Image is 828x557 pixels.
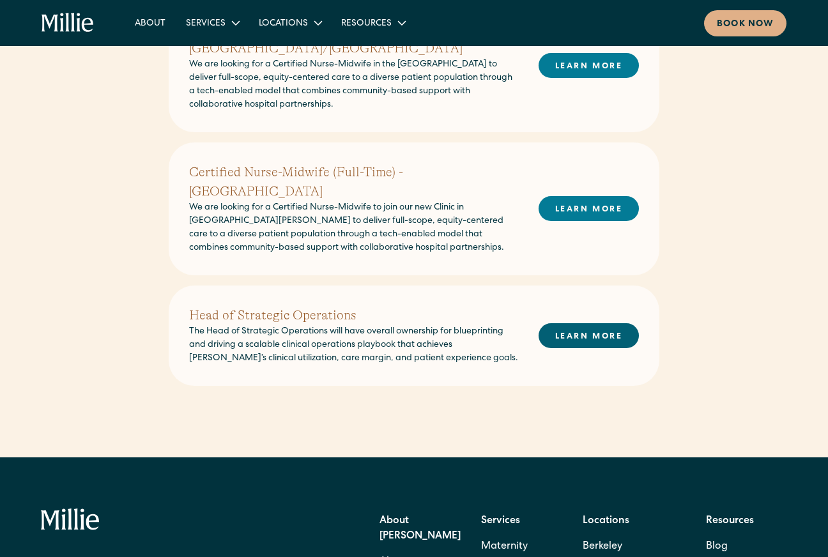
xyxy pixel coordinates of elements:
div: Services [186,17,226,31]
a: LEARN MORE [539,53,639,78]
div: Book now [717,18,774,31]
a: home [42,13,94,33]
a: LEARN MORE [539,196,639,221]
div: Resources [331,12,415,33]
a: Book now [704,10,786,36]
p: We are looking for a Certified Nurse-Midwife in the [GEOGRAPHIC_DATA] to deliver full-scope, equi... [189,58,518,112]
div: Locations [249,12,331,33]
div: Services [176,12,249,33]
p: The Head of Strategic Operations will have overall ownership for blueprinting and driving a scala... [189,325,518,365]
h2: Certified Nurse-Midwife (Full-Time) - [GEOGRAPHIC_DATA] [189,163,518,201]
a: LEARN MORE [539,323,639,348]
a: About [125,12,176,33]
strong: Locations [583,516,629,526]
strong: About [PERSON_NAME] [379,516,461,542]
p: We are looking for a Certified Nurse-Midwife to join our new Clinic in [GEOGRAPHIC_DATA][PERSON_N... [189,201,518,255]
h2: Head of Strategic Operations [189,306,518,325]
strong: Resources [706,516,754,526]
div: Resources [341,17,392,31]
div: Locations [259,17,308,31]
strong: Services [481,516,520,526]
